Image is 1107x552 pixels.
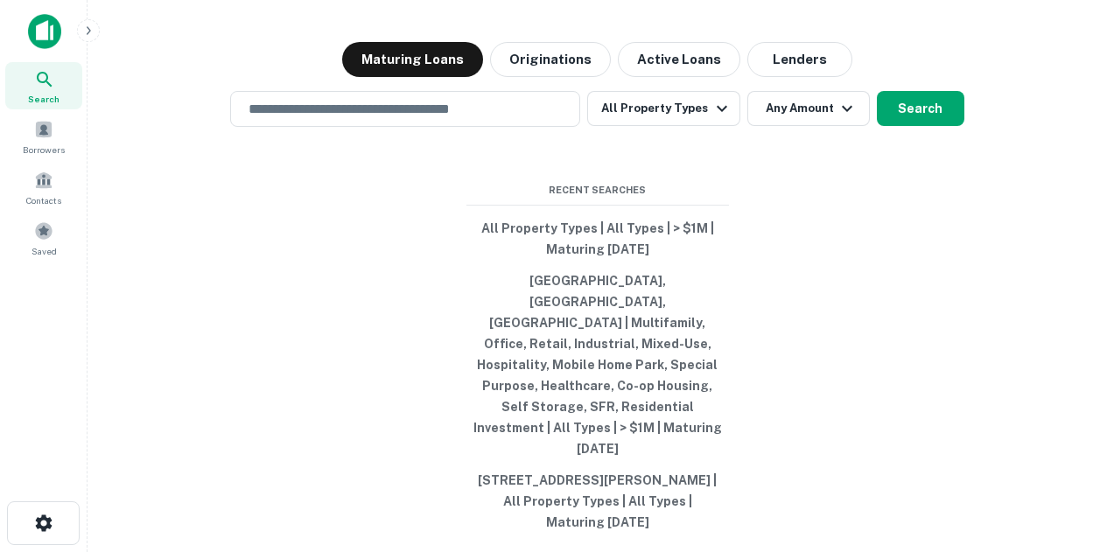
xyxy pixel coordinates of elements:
[466,183,729,198] span: Recent Searches
[5,214,82,262] a: Saved
[618,42,740,77] button: Active Loans
[747,42,852,77] button: Lenders
[490,42,611,77] button: Originations
[342,42,483,77] button: Maturing Loans
[26,193,61,207] span: Contacts
[877,91,964,126] button: Search
[466,265,729,465] button: [GEOGRAPHIC_DATA], [GEOGRAPHIC_DATA], [GEOGRAPHIC_DATA] | Multifamily, Office, Retail, Industrial...
[747,91,870,126] button: Any Amount
[23,143,65,157] span: Borrowers
[5,164,82,211] a: Contacts
[28,14,61,49] img: capitalize-icon.png
[5,113,82,160] a: Borrowers
[587,91,739,126] button: All Property Types
[466,213,729,265] button: All Property Types | All Types | > $1M | Maturing [DATE]
[5,62,82,109] a: Search
[466,465,729,538] button: [STREET_ADDRESS][PERSON_NAME] | All Property Types | All Types | Maturing [DATE]
[28,92,60,106] span: Search
[1019,412,1107,496] iframe: Chat Widget
[32,244,57,258] span: Saved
